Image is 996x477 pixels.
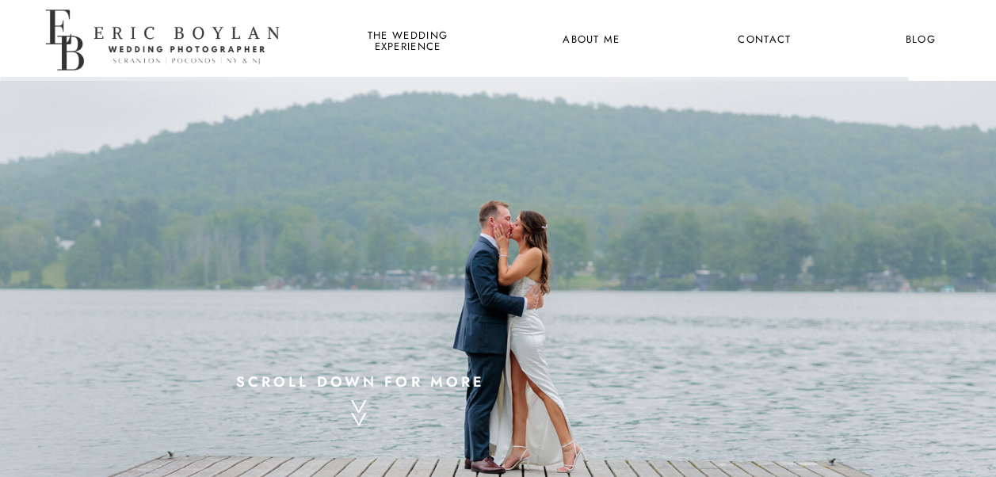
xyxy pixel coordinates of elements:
[891,30,950,51] a: Blog
[553,30,630,51] a: About Me
[223,369,498,391] a: scroll down for more
[364,30,451,51] a: the wedding experience
[735,30,794,51] a: Contact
